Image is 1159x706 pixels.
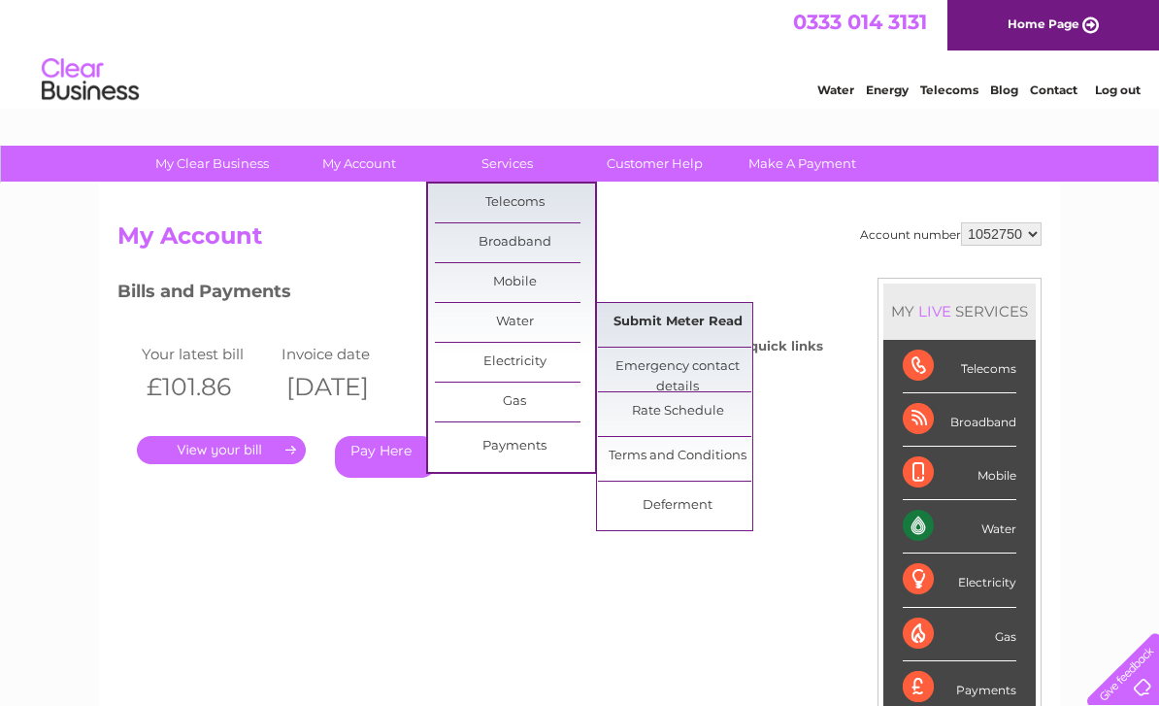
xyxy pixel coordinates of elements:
[280,146,440,182] a: My Account
[598,487,758,525] a: Deferment
[990,83,1018,97] a: Blog
[903,393,1016,447] div: Broadband
[435,303,595,342] a: Water
[435,383,595,421] a: Gas
[137,436,306,464] a: .
[435,343,595,382] a: Electricity
[435,184,595,222] a: Telecoms
[117,278,823,312] h3: Bills and Payments
[435,223,595,262] a: Broadband
[427,146,587,182] a: Services
[277,367,416,407] th: [DATE]
[920,83,978,97] a: Telecoms
[435,427,595,466] a: Payments
[914,302,955,320] div: LIVE
[41,50,140,110] img: logo.png
[722,146,882,182] a: Make A Payment
[903,608,1016,661] div: Gas
[903,340,1016,393] div: Telecoms
[137,341,277,367] td: Your latest bill
[277,341,416,367] td: Invoice date
[335,436,437,478] a: Pay Here
[132,146,292,182] a: My Clear Business
[1095,83,1141,97] a: Log out
[435,263,595,302] a: Mobile
[598,348,758,387] a: Emergency contact details
[598,392,758,431] a: Rate Schedule
[883,284,1036,339] div: MY SERVICES
[1030,83,1077,97] a: Contact
[122,11,1040,94] div: Clear Business is a trading name of Verastar Limited (registered in [GEOGRAPHIC_DATA] No. 3667643...
[575,146,735,182] a: Customer Help
[598,303,758,342] a: Submit Meter Read
[137,367,277,407] th: £101.86
[860,222,1042,246] div: Account number
[793,10,927,34] a: 0333 014 3131
[598,437,758,476] a: Terms and Conditions
[903,554,1016,607] div: Electricity
[817,83,854,97] a: Water
[117,222,1042,259] h2: My Account
[903,500,1016,554] div: Water
[903,447,1016,500] div: Mobile
[866,83,909,97] a: Energy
